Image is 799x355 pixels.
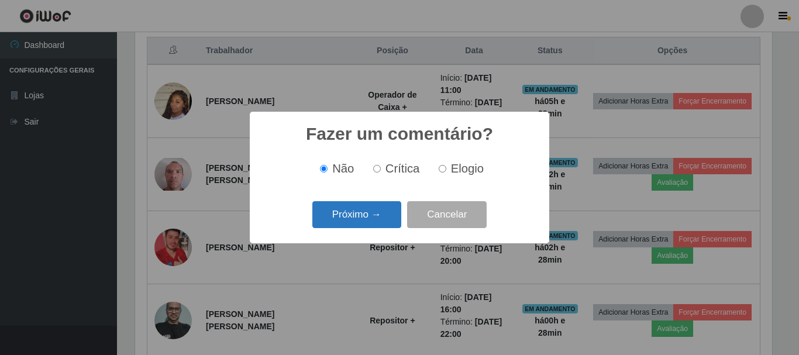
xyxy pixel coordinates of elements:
[373,165,381,173] input: Crítica
[451,162,484,175] span: Elogio
[439,165,446,173] input: Elogio
[306,123,493,144] h2: Fazer um comentário?
[407,201,487,229] button: Cancelar
[320,165,328,173] input: Não
[332,162,354,175] span: Não
[312,201,401,229] button: Próximo →
[385,162,420,175] span: Crítica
